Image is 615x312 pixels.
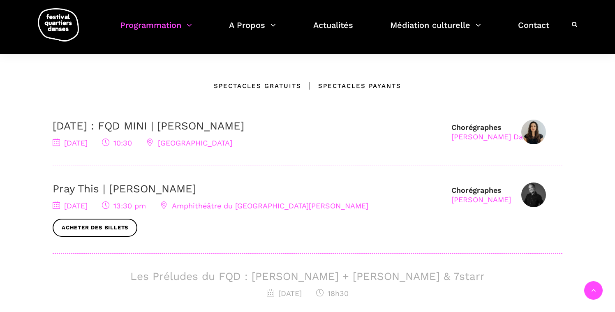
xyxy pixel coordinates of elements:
[313,18,353,42] a: Actualités
[451,185,511,205] div: Chorégraphes
[229,18,276,42] a: A Propos
[267,289,302,298] span: [DATE]
[38,8,79,42] img: logo-fqd-med
[53,183,196,195] a: Pray This | [PERSON_NAME]
[102,201,146,210] span: 13:30 pm
[160,201,368,210] span: Amphithéâtre du [GEOGRAPHIC_DATA][PERSON_NAME]
[102,139,132,147] span: 10:30
[316,289,349,298] span: 18h30
[451,132,535,141] div: [PERSON_NAME] Danse
[521,120,546,144] img: IMG01031-Edit
[53,219,137,237] a: Acheter des billets
[390,18,481,42] a: Médiation culturelle
[53,270,562,283] h3: Les Préludes du FQD : [PERSON_NAME] + [PERSON_NAME] & 7starr
[53,201,88,210] span: [DATE]
[451,195,511,204] div: [PERSON_NAME]
[53,120,244,132] a: [DATE] : FQD MINI | [PERSON_NAME]
[53,139,88,147] span: [DATE]
[521,183,546,207] img: Denise Clarke
[120,18,192,42] a: Programmation
[146,139,232,147] span: [GEOGRAPHIC_DATA]
[301,81,401,91] div: Spectacles Payants
[451,122,535,142] div: Chorégraphes
[518,18,549,42] a: Contact
[214,81,301,91] div: Spectacles gratuits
